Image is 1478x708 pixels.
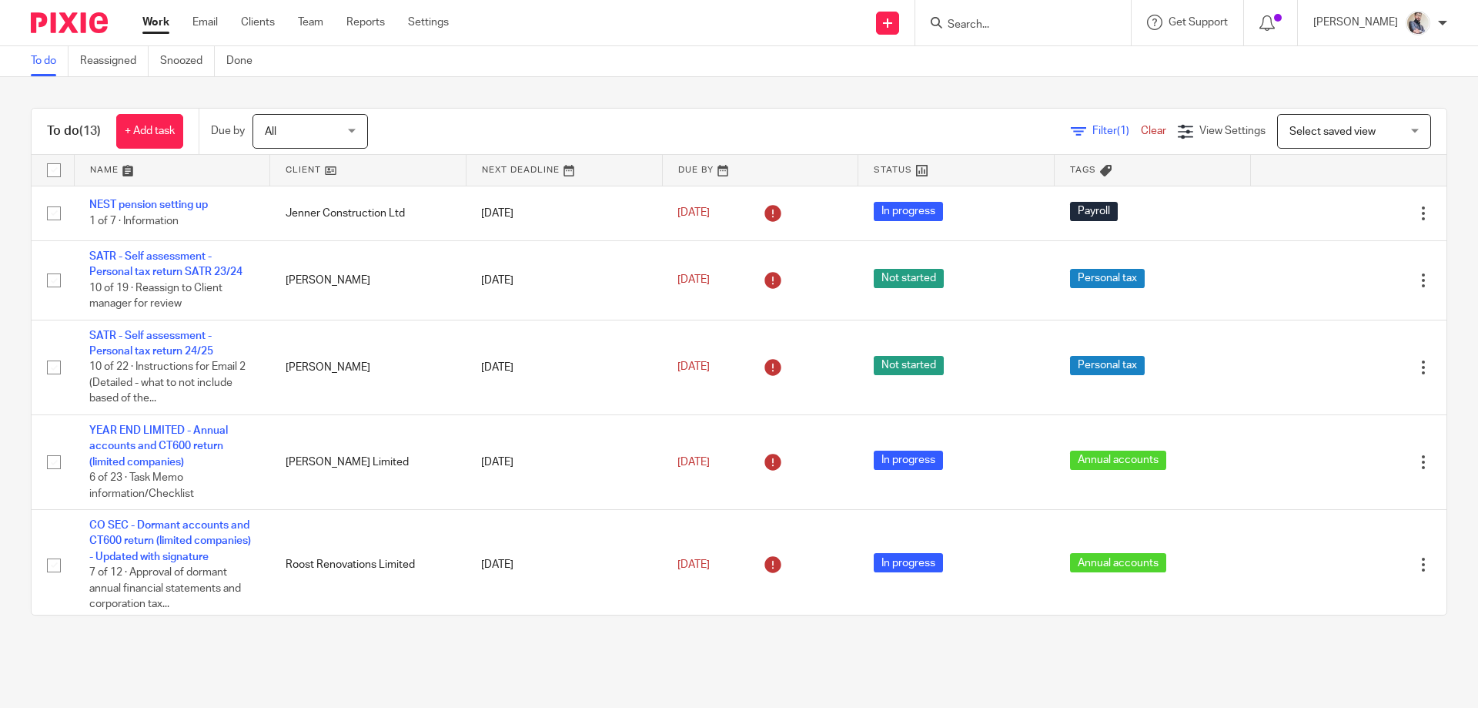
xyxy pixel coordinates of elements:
[31,46,69,76] a: To do
[89,200,208,210] a: NEST pension setting up
[466,415,662,510] td: [DATE]
[1141,126,1166,136] a: Clear
[1313,15,1398,30] p: [PERSON_NAME]
[466,510,662,621] td: [DATE]
[270,240,466,320] td: [PERSON_NAME]
[874,553,943,572] span: In progress
[31,12,108,33] img: Pixie
[946,18,1085,32] input: Search
[874,356,944,375] span: Not started
[1070,269,1145,288] span: Personal tax
[79,125,101,137] span: (13)
[192,15,218,30] a: Email
[89,567,241,609] span: 7 of 12 · Approval of dormant annual financial statements and corporation tax...
[1070,166,1096,174] span: Tags
[270,510,466,621] td: Roost Renovations Limited
[874,269,944,288] span: Not started
[265,126,276,137] span: All
[298,15,323,30] a: Team
[116,114,183,149] a: + Add task
[89,283,222,310] span: 10 of 19 · Reassign to Client manager for review
[1070,553,1166,572] span: Annual accounts
[1070,356,1145,375] span: Personal tax
[226,46,264,76] a: Done
[89,216,179,226] span: 1 of 7 · Information
[466,186,662,240] td: [DATE]
[874,451,943,470] span: In progress
[89,331,213,357] a: SATR - Self assessment - Personal tax return 24/25
[677,457,710,468] span: [DATE]
[142,15,169,30] a: Work
[89,425,228,468] a: YEAR END LIMITED - Annual accounts and CT600 return (limited companies)
[1070,451,1166,470] span: Annual accounts
[1406,11,1430,35] img: Pixie%2002.jpg
[874,202,943,221] span: In progress
[677,362,710,373] span: [DATE]
[677,559,710,570] span: [DATE]
[89,362,246,404] span: 10 of 22 · Instructions for Email 2 (Detailed - what to not include based of the...
[466,240,662,320] td: [DATE]
[466,320,662,414] td: [DATE]
[1092,126,1141,136] span: Filter
[89,472,194,499] span: 6 of 23 · Task Memo information/Checklist
[1289,126,1376,137] span: Select saved view
[677,208,710,219] span: [DATE]
[241,15,275,30] a: Clients
[1070,202,1118,221] span: Payroll
[346,15,385,30] a: Reports
[270,320,466,414] td: [PERSON_NAME]
[160,46,215,76] a: Snoozed
[270,415,466,510] td: [PERSON_NAME] Limited
[89,520,251,562] a: CO SEC - Dormant accounts and CT600 return (limited companies) - Updated with signature
[270,186,466,240] td: Jenner Construction Ltd
[1199,126,1266,136] span: View Settings
[80,46,149,76] a: Reassigned
[408,15,449,30] a: Settings
[677,275,710,286] span: [DATE]
[211,123,245,139] p: Due by
[1117,126,1129,136] span: (1)
[47,123,101,139] h1: To do
[1169,17,1228,28] span: Get Support
[89,251,242,277] a: SATR - Self assessment - Personal tax return SATR 23/24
